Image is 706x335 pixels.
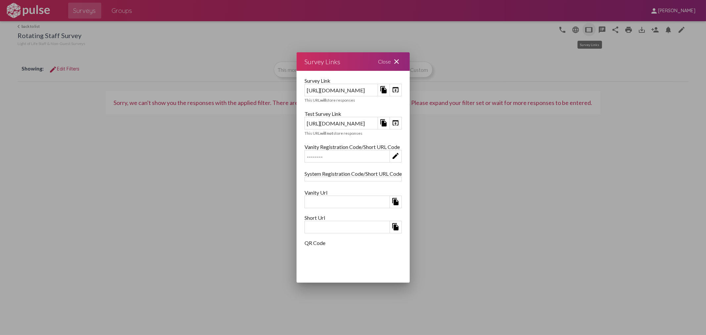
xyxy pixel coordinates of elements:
mat-icon: open_in_browser [392,86,400,94]
mat-icon: file_copy [392,223,400,231]
div: [URL][DOMAIN_NAME] [305,118,378,128]
mat-icon: close [393,58,400,66]
mat-icon: file_copy [380,86,388,94]
div: Survey Links [305,56,340,67]
div: -------- [305,151,390,162]
div: Close [370,52,410,71]
mat-icon: file_copy [380,119,388,127]
div: This URL store responses [305,131,402,136]
div: System Registration Code/Short URL Code [305,170,402,177]
mat-icon: edit [392,152,400,160]
div: Survey Link [305,77,402,84]
div: Vanity Registration Code/Short URL Code [305,144,402,150]
b: will not [320,131,333,136]
b: will [320,98,326,103]
div: Short Url [305,215,402,221]
mat-icon: file_copy [392,198,400,206]
div: Vanity Url [305,189,402,196]
mat-icon: open_in_browser [392,119,400,127]
div: QR Code [305,240,402,246]
div: This URL store responses [305,98,402,103]
div: [URL][DOMAIN_NAME] [305,85,378,95]
div: Test Survey Link [305,111,402,117]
